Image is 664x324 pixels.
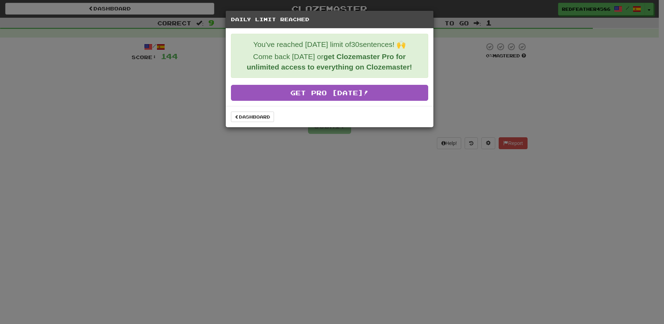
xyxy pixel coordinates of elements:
h5: Daily Limit Reached [231,16,428,23]
a: Dashboard [231,112,274,122]
a: Get Pro [DATE]! [231,85,428,101]
p: You've reached [DATE] limit of 30 sentences! 🙌 [236,39,423,50]
strong: get Clozemaster Pro for unlimited access to everything on Clozemaster! [247,52,412,71]
p: Come back [DATE] or [236,51,423,72]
